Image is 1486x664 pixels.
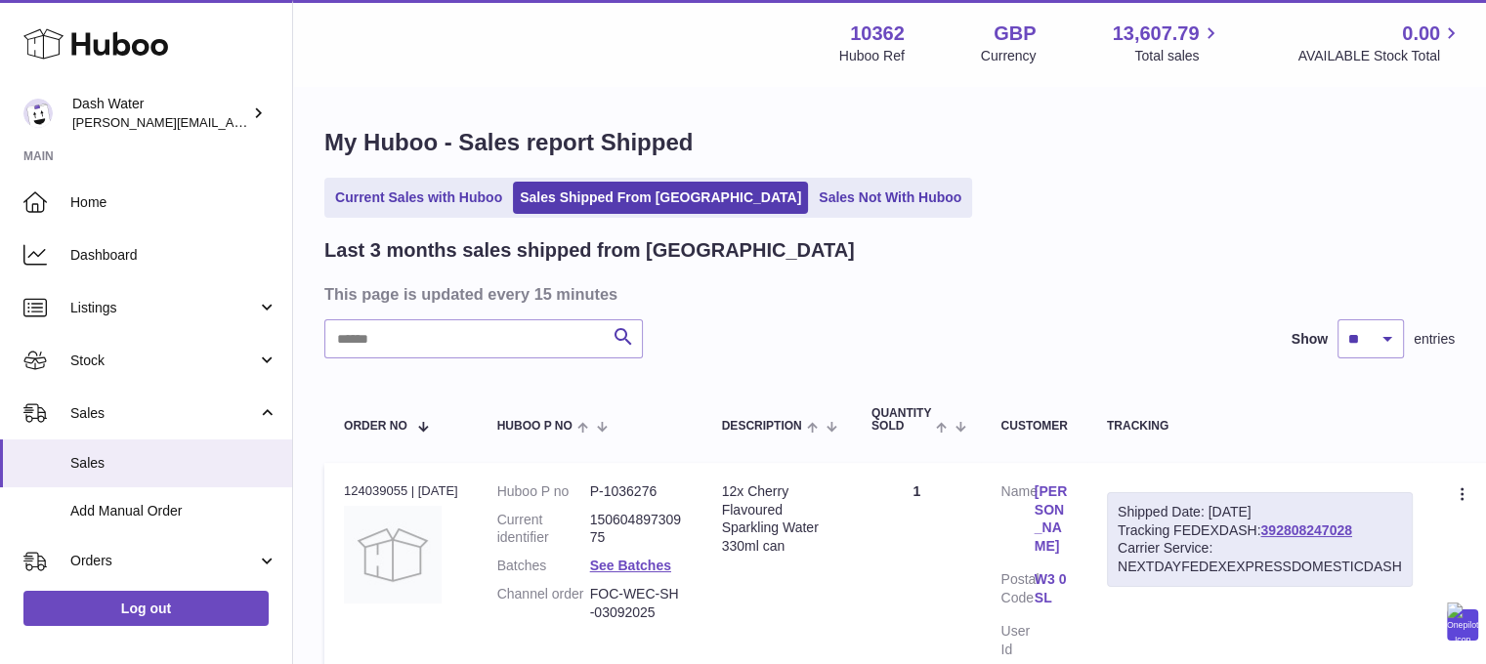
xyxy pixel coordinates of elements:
[590,558,671,573] a: See Batches
[981,47,1037,65] div: Currency
[722,420,802,433] span: Description
[1000,420,1067,433] div: Customer
[1134,47,1221,65] span: Total sales
[324,127,1455,158] h1: My Huboo - Sales report Shipped
[1000,622,1034,659] dt: User Id
[850,21,905,47] strong: 10362
[497,585,590,622] dt: Channel order
[497,482,590,501] dt: Huboo P no
[328,182,509,214] a: Current Sales with Huboo
[70,246,277,265] span: Dashboard
[1402,21,1440,47] span: 0.00
[590,511,683,548] dd: 15060489730975
[1112,21,1221,65] a: 13,607.79 Total sales
[23,99,53,128] img: james@dash-water.com
[344,506,442,603] img: no-photo.jpg
[513,182,808,214] a: Sales Shipped From [GEOGRAPHIC_DATA]
[1260,522,1351,538] a: 392808247028
[70,404,257,423] span: Sales
[1112,21,1199,47] span: 13,607.79
[324,283,1450,305] h3: This page is updated every 15 minutes
[23,591,269,626] a: Log out
[1414,330,1455,349] span: entries
[70,352,257,370] span: Stock
[324,237,855,264] h2: Last 3 months sales shipped from [GEOGRAPHIC_DATA]
[70,552,257,570] span: Orders
[1297,21,1463,65] a: 0.00 AVAILABLE Stock Total
[1118,503,1402,521] div: Shipped Date: [DATE]
[72,114,392,130] span: [PERSON_NAME][EMAIL_ADDRESS][DOMAIN_NAME]
[344,420,407,433] span: Order No
[1107,420,1413,433] div: Tracking
[590,585,683,622] dd: FOC-WEC-SH-03092025
[590,482,683,501] dd: P-1036276
[72,95,248,132] div: Dash Water
[497,557,590,575] dt: Batches
[871,407,931,433] span: Quantity Sold
[1118,539,1402,576] div: Carrier Service: NEXTDAYFEDEXEXPRESSDOMESTICDASH
[1292,330,1328,349] label: Show
[1107,492,1413,588] div: Tracking FEDEXDASH:
[497,420,573,433] span: Huboo P no
[1035,570,1068,607] a: W3 0SL
[994,21,1036,47] strong: GBP
[70,193,277,212] span: Home
[839,47,905,65] div: Huboo Ref
[344,482,458,500] div: 124039055 | [DATE]
[70,299,257,317] span: Listings
[497,511,590,548] dt: Current identifier
[722,482,832,557] div: 12x Cherry Flavoured Sparkling Water 330ml can
[1035,482,1068,557] a: [PERSON_NAME]
[1000,570,1034,612] dt: Postal Code
[812,182,968,214] a: Sales Not With Huboo
[70,454,277,473] span: Sales
[1297,47,1463,65] span: AVAILABLE Stock Total
[70,502,277,520] span: Add Manual Order
[1000,482,1034,561] dt: Name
